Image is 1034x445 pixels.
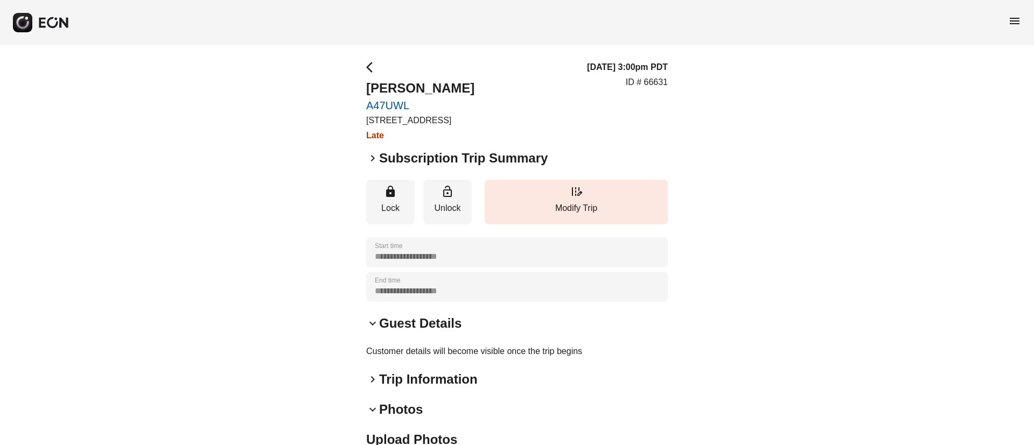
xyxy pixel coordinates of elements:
p: Modify Trip [490,202,662,215]
span: keyboard_arrow_down [366,403,379,416]
button: Lock [366,180,415,224]
p: ID # 66631 [626,76,668,89]
button: Unlock [423,180,472,224]
h2: [PERSON_NAME] [366,80,474,97]
span: lock [384,185,397,198]
span: keyboard_arrow_right [366,152,379,165]
h2: Guest Details [379,315,462,332]
h2: Subscription Trip Summary [379,150,548,167]
span: keyboard_arrow_down [366,317,379,330]
a: A47UWL [366,99,474,112]
h3: Late [366,129,474,142]
p: Lock [372,202,409,215]
span: lock_open [441,185,454,198]
p: [STREET_ADDRESS] [366,114,474,127]
span: edit_road [570,185,583,198]
h3: [DATE] 3:00pm PDT [587,61,668,74]
p: Customer details will become visible once the trip begins [366,345,668,358]
button: Modify Trip [485,180,668,224]
p: Unlock [429,202,466,215]
span: keyboard_arrow_right [366,373,379,386]
h2: Trip Information [379,371,478,388]
h2: Photos [379,401,423,418]
span: menu [1008,15,1021,27]
span: arrow_back_ios [366,61,379,74]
